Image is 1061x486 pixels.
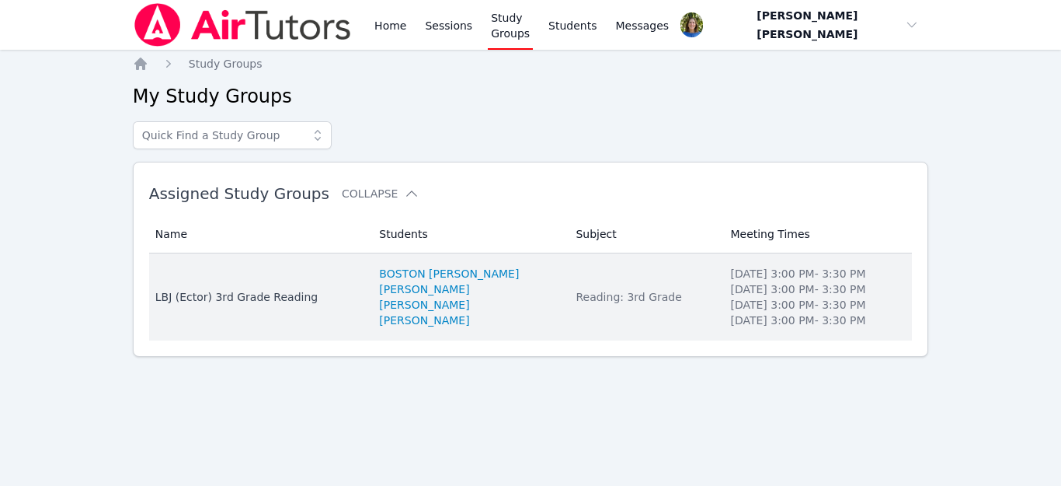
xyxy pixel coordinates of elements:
[189,58,263,70] span: Study Groups
[721,215,912,253] th: Meeting Times
[133,84,929,109] h2: My Study Groups
[155,289,361,305] div: LBJ (Ector) 3rd Grade Reading
[133,3,353,47] img: Air Tutors
[149,184,329,203] span: Assigned Study Groups
[133,56,929,72] nav: Breadcrumb
[149,215,370,253] th: Name
[189,56,263,72] a: Study Groups
[342,186,419,201] button: Collapse
[730,297,903,313] li: [DATE] 3:00 PM - 3:30 PM
[616,18,670,33] span: Messages
[379,297,469,313] a: [PERSON_NAME]
[730,281,903,297] li: [DATE] 3:00 PM - 3:30 PM
[379,313,469,328] a: [PERSON_NAME]
[149,253,913,341] tr: LBJ (Ector) 3rd Grade ReadingBOSTON [PERSON_NAME][PERSON_NAME][PERSON_NAME][PERSON_NAME]Reading: ...
[370,215,566,253] th: Students
[379,281,469,297] a: [PERSON_NAME]
[379,266,519,281] a: BOSTON [PERSON_NAME]
[133,121,332,149] input: Quick Find a Study Group
[566,215,721,253] th: Subject
[730,313,903,328] li: [DATE] 3:00 PM - 3:30 PM
[730,266,903,281] li: [DATE] 3:00 PM - 3:30 PM
[576,289,711,305] div: Reading: 3rd Grade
